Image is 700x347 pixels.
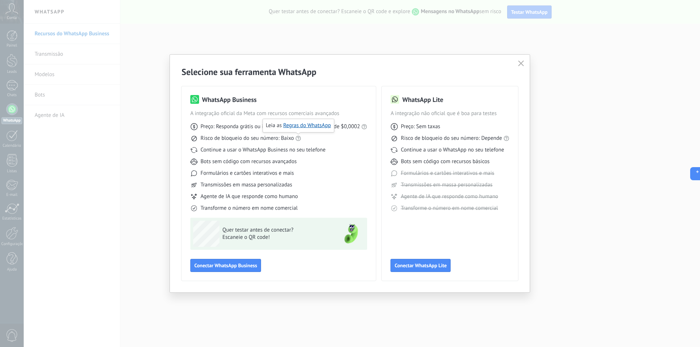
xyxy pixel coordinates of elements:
span: A integração não oficial que é boa para testes [390,110,509,117]
span: Bots sem código com recursos avançados [201,158,297,165]
a: Regras do WhatsApp [283,122,331,129]
span: Quer testar antes de conectar? [222,226,329,234]
span: Risco de bloqueio do seu número: Depende [401,135,502,142]
span: Leia as [266,122,331,129]
span: Preço: Sem taxas [401,123,440,130]
span: Escaneie o QR code! [222,234,329,241]
span: Formulários e cartões interativos e mais [401,170,494,177]
span: A integração oficial da Meta com recursos comerciais avançados [190,110,367,117]
h3: WhatsApp Business [202,95,257,104]
h2: Selecione sua ferramenta WhatsApp [182,66,518,78]
button: Conectar WhatsApp Lite [390,259,451,272]
button: Conectar WhatsApp Business [190,259,261,272]
span: Continue a usar o WhatsApp Business no seu telefone [201,146,326,154]
span: Bots sem código com recursos básicos [401,158,489,165]
span: Risco de bloqueio do seu número: Baixo [201,135,294,142]
h3: WhatsApp Lite [402,95,443,104]
span: Conectar WhatsApp Business [194,263,257,268]
span: Formulários e cartões interativos e mais [201,170,294,177]
span: Preço: Responda grátis ou inicie novas conversas a partir de $0,0002 [201,123,360,130]
span: Continue a usar o WhatsApp no seu telefone [401,146,504,154]
span: Transmissões em massa personalizadas [201,181,292,189]
span: Transforme o número em nome comercial [401,205,498,212]
span: Transmissões em massa personalizadas [401,181,492,189]
span: Agente de IA que responde como humano [401,193,498,200]
span: Transforme o número em nome comercial [201,205,297,212]
span: Conectar WhatsApp Lite [394,263,447,268]
span: Agente de IA que responde como humano [201,193,298,200]
img: green-phone.png [338,221,364,247]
